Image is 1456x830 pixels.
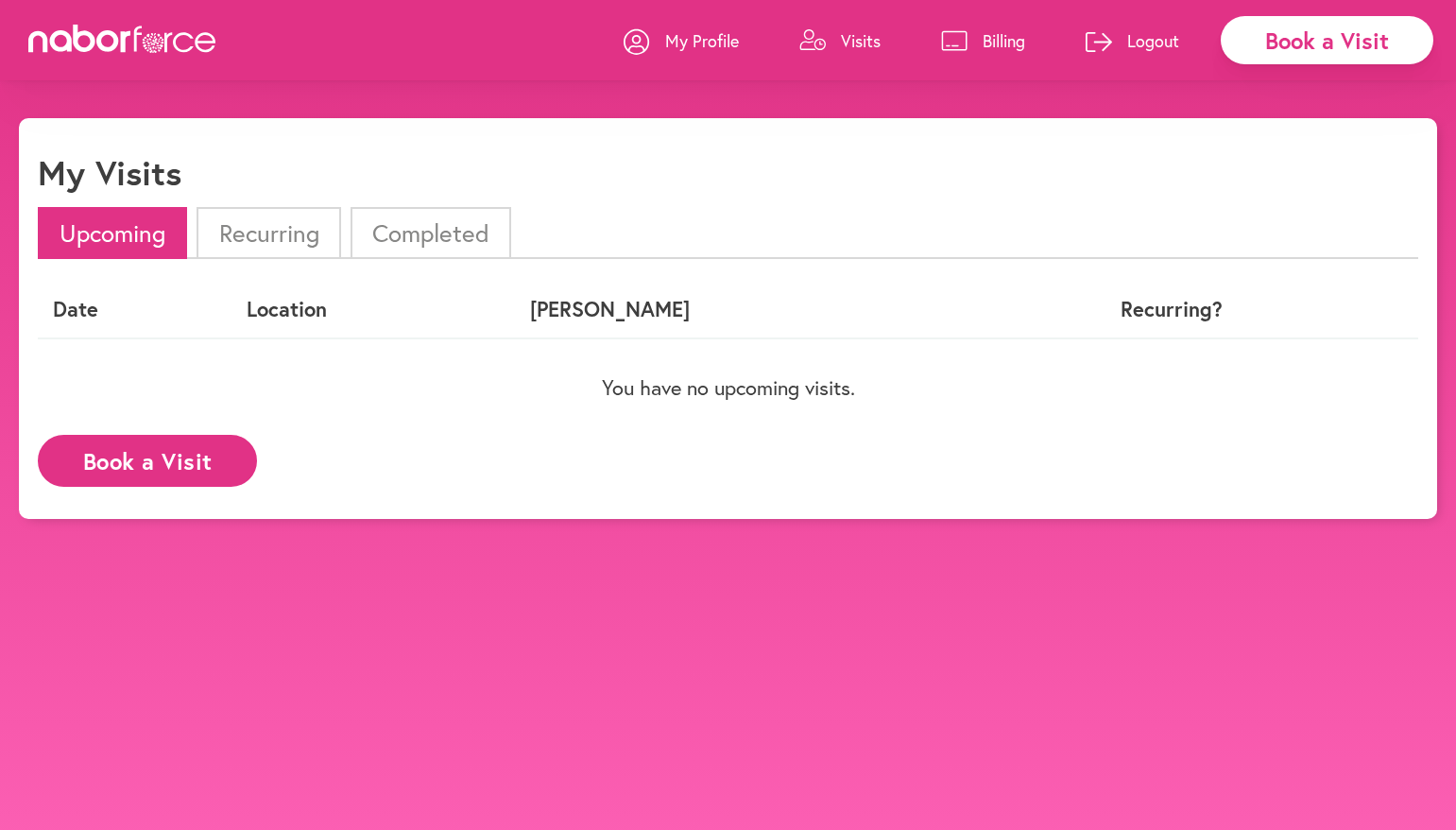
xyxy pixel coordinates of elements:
[1002,282,1341,337] th: Recurring?
[983,29,1025,52] p: Billing
[624,12,739,69] a: My Profile
[1127,29,1179,52] p: Logout
[841,29,881,52] p: Visits
[941,12,1025,69] a: Billing
[231,282,515,337] th: Location
[799,12,881,69] a: Visits
[665,29,739,52] p: My Profile
[38,207,187,259] li: Upcoming
[38,435,257,487] button: Book a Visit
[38,449,257,467] a: Book a Visit
[1221,16,1433,64] div: Book a Visit
[1086,12,1179,69] a: Logout
[38,282,231,337] th: Date
[38,375,1418,400] p: You have no upcoming visits.
[515,282,1002,337] th: [PERSON_NAME]
[197,207,340,259] li: Recurring
[351,207,511,259] li: Completed
[38,152,181,193] h1: My Visits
